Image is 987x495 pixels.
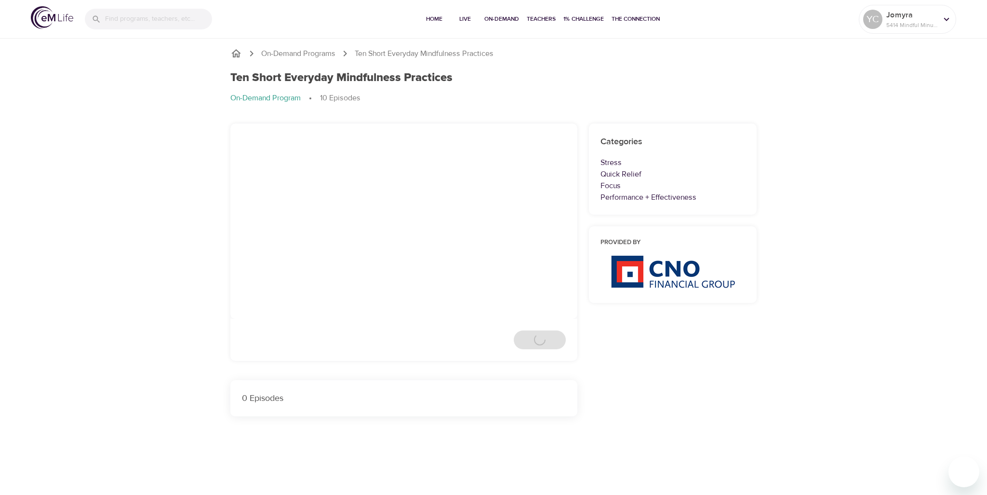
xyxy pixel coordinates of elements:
[484,14,519,24] span: On-Demand
[600,180,745,192] p: Focus
[563,14,604,24] span: 1% Challenge
[612,14,660,24] span: The Connection
[230,48,757,59] nav: breadcrumb
[600,238,745,248] h6: Provided by
[31,6,73,29] img: logo
[320,93,360,104] p: 10 Episodes
[886,21,937,29] p: 5414 Mindful Minutes
[600,168,745,180] p: Quick Relief
[886,9,937,21] p: Jomyra
[600,192,745,203] p: Performance + Effectiveness
[230,71,453,85] h1: Ten Short Everyday Mindfulness Practices
[242,392,566,405] p: 0 Episodes
[611,255,735,288] img: CNO%20logo.png
[863,10,882,29] div: YC
[423,14,446,24] span: Home
[261,48,335,59] a: On-Demand Programs
[600,157,745,168] p: Stress
[453,14,477,24] span: Live
[600,135,745,149] h6: Categories
[105,9,212,29] input: Find programs, teachers, etc...
[355,48,493,59] p: Ten Short Everyday Mindfulness Practices
[230,93,757,104] nav: breadcrumb
[948,456,979,487] iframe: Button to launch messaging window
[527,14,556,24] span: Teachers
[230,93,301,104] p: On-Demand Program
